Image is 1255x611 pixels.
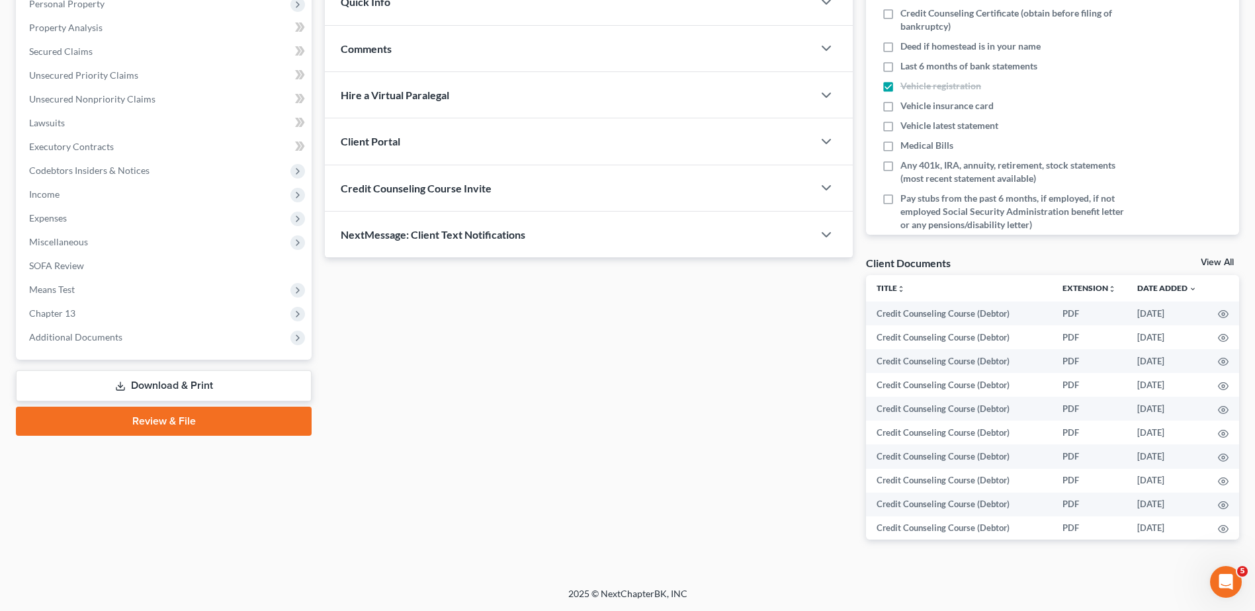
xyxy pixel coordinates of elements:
[1127,516,1207,540] td: [DATE]
[341,42,392,55] span: Comments
[1052,349,1127,373] td: PDF
[251,587,1005,611] div: 2025 © NextChapterBK, INC
[900,7,1135,33] span: Credit Counseling Certificate (obtain before filing of bankruptcy)
[1127,469,1207,493] td: [DATE]
[1127,444,1207,468] td: [DATE]
[29,331,122,343] span: Additional Documents
[19,87,312,111] a: Unsecured Nonpriority Claims
[29,69,138,81] span: Unsecured Priority Claims
[900,159,1135,185] span: Any 401k, IRA, annuity, retirement, stock statements (most recent statement available)
[19,111,312,135] a: Lawsuits
[897,285,905,293] i: unfold_more
[1108,285,1116,293] i: unfold_more
[866,349,1052,373] td: Credit Counseling Course (Debtor)
[877,283,905,293] a: Titleunfold_more
[866,256,951,270] div: Client Documents
[866,516,1052,540] td: Credit Counseling Course (Debtor)
[341,89,449,101] span: Hire a Virtual Paralegal
[1052,302,1127,325] td: PDF
[866,397,1052,421] td: Credit Counseling Course (Debtor)
[1237,566,1248,577] span: 5
[1052,421,1127,444] td: PDF
[900,79,981,93] span: Vehicle registration
[866,302,1052,325] td: Credit Counseling Course (Debtor)
[866,421,1052,444] td: Credit Counseling Course (Debtor)
[1127,373,1207,397] td: [DATE]
[29,165,150,176] span: Codebtors Insiders & Notices
[1062,283,1116,293] a: Extensionunfold_more
[1127,421,1207,444] td: [DATE]
[29,260,84,271] span: SOFA Review
[1127,397,1207,421] td: [DATE]
[19,254,312,278] a: SOFA Review
[1210,566,1242,598] iframe: Intercom live chat
[29,284,75,295] span: Means Test
[29,236,88,247] span: Miscellaneous
[866,444,1052,468] td: Credit Counseling Course (Debtor)
[341,228,525,241] span: NextMessage: Client Text Notifications
[1127,302,1207,325] td: [DATE]
[1189,285,1197,293] i: expand_more
[900,119,998,132] span: Vehicle latest statement
[19,16,312,40] a: Property Analysis
[29,93,155,104] span: Unsecured Nonpriority Claims
[900,192,1135,231] span: Pay stubs from the past 6 months, if employed, if not employed Social Security Administration ben...
[900,40,1041,53] span: Deed if homestead is in your name
[1052,444,1127,468] td: PDF
[1052,397,1127,421] td: PDF
[1127,493,1207,516] td: [DATE]
[29,188,60,200] span: Income
[16,370,312,401] a: Download & Print
[866,373,1052,397] td: Credit Counseling Course (Debtor)
[1137,283,1197,293] a: Date Added expand_more
[1052,325,1127,349] td: PDF
[19,40,312,63] a: Secured Claims
[1052,516,1127,540] td: PDF
[1127,325,1207,349] td: [DATE]
[29,307,75,319] span: Chapter 13
[341,135,400,147] span: Client Portal
[1052,373,1127,397] td: PDF
[19,63,312,87] a: Unsecured Priority Claims
[19,135,312,159] a: Executory Contracts
[1201,258,1234,267] a: View All
[1052,469,1127,493] td: PDF
[29,22,103,33] span: Property Analysis
[866,325,1052,349] td: Credit Counseling Course (Debtor)
[900,139,953,152] span: Medical Bills
[866,493,1052,516] td: Credit Counseling Course (Debtor)
[341,182,492,194] span: Credit Counseling Course Invite
[29,212,67,224] span: Expenses
[29,141,114,152] span: Executory Contracts
[900,60,1037,73] span: Last 6 months of bank statements
[866,469,1052,493] td: Credit Counseling Course (Debtor)
[1127,349,1207,373] td: [DATE]
[29,46,93,57] span: Secured Claims
[900,99,994,112] span: Vehicle insurance card
[29,117,65,128] span: Lawsuits
[1052,493,1127,516] td: PDF
[16,407,312,436] a: Review & File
